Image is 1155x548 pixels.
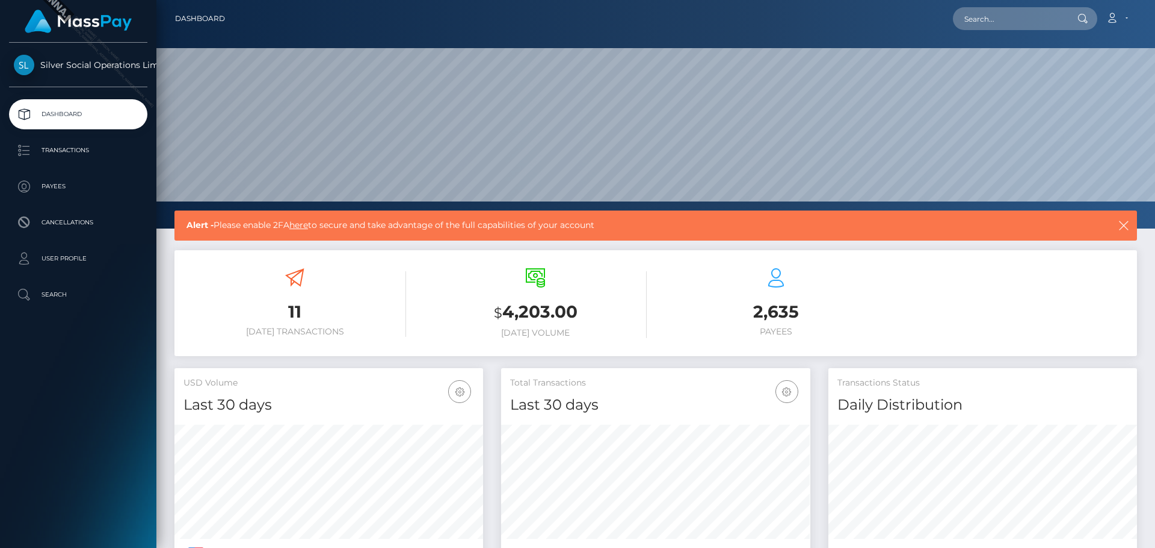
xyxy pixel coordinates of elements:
a: Cancellations [9,208,147,238]
h5: Transactions Status [837,377,1128,389]
p: Search [14,286,143,304]
small: $ [494,304,502,321]
a: Dashboard [175,6,225,31]
a: Dashboard [9,99,147,129]
a: Payees [9,171,147,202]
b: Alert - [186,220,214,230]
h6: [DATE] Volume [424,328,647,338]
h5: Total Transactions [510,377,801,389]
img: Silver Social Operations Limited [14,55,34,75]
h3: 2,635 [665,300,887,324]
p: Payees [14,177,143,195]
a: Search [9,280,147,310]
p: Dashboard [14,105,143,123]
p: Transactions [14,141,143,159]
h5: USD Volume [183,377,474,389]
h3: 11 [183,300,406,324]
span: Silver Social Operations Limited [9,60,147,70]
p: Cancellations [14,214,143,232]
a: User Profile [9,244,147,274]
h4: Last 30 days [183,395,474,416]
img: MassPay Logo [25,10,132,33]
h4: Last 30 days [510,395,801,416]
a: Transactions [9,135,147,165]
h4: Daily Distribution [837,395,1128,416]
h3: 4,203.00 [424,300,647,325]
p: User Profile [14,250,143,268]
h6: [DATE] Transactions [183,327,406,337]
h6: Payees [665,327,887,337]
input: Search... [953,7,1066,30]
a: here [289,220,308,230]
span: Please enable 2FA to secure and take advantage of the full capabilities of your account [186,219,1021,232]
